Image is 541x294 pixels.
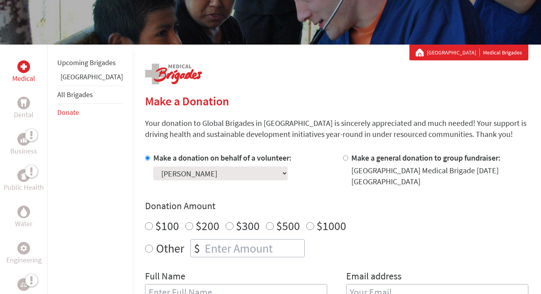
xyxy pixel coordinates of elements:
img: Engineering [21,245,27,251]
div: Public Health [17,169,30,182]
li: Greece [57,71,123,86]
label: $500 [276,218,300,233]
a: WaterWater [15,206,32,229]
a: Public HealthPublic Health [4,169,44,193]
li: Donate [57,104,123,121]
h2: Make a Donation [145,94,528,108]
label: $200 [196,218,219,233]
label: Make a donation on behalf of a volunteer: [153,153,292,163]
a: [GEOGRAPHIC_DATA] [60,72,123,81]
a: [GEOGRAPHIC_DATA] [427,49,480,56]
img: Dental [21,99,27,107]
p: Your donation to Global Brigades in [GEOGRAPHIC_DATA] is sincerely appreciated and much needed! Y... [145,118,528,140]
p: Public Health [4,182,44,193]
a: Upcoming Brigades [57,58,116,67]
li: All Brigades [57,86,123,104]
img: Water [21,207,27,216]
img: Public Health [21,172,27,180]
h4: Donation Amount [145,200,528,212]
label: Other [156,239,184,257]
label: $100 [155,218,179,233]
label: $1000 [317,218,346,233]
div: Dental [17,97,30,109]
div: Legal Empowerment [17,278,30,291]
label: $300 [236,218,260,233]
a: EngineeringEngineering [6,242,41,266]
p: Water [15,218,32,229]
a: DentalDental [14,97,34,120]
p: Business [10,146,37,157]
a: BusinessBusiness [10,133,37,157]
li: Upcoming Brigades [57,54,123,71]
label: Full Name [145,270,185,284]
input: Enter Amount [203,240,304,257]
div: Business [17,133,30,146]
div: Medical [17,60,30,73]
div: Water [17,206,30,218]
div: Medical Brigades [416,49,522,56]
img: Medical [21,64,27,70]
div: Engineering [17,242,30,255]
a: All Brigades [57,90,93,99]
div: $ [191,240,203,257]
img: logo-medical.png [145,64,202,84]
p: Medical [12,73,35,84]
img: Legal Empowerment [21,282,27,287]
a: Donate [57,108,79,117]
img: Business [21,136,27,142]
label: Email address [346,270,402,284]
label: Make a general donation to group fundraiser: [351,153,501,163]
a: MedicalMedical [12,60,35,84]
p: Engineering [6,255,41,266]
p: Dental [14,109,34,120]
div: [GEOGRAPHIC_DATA] Medical Brigade [DATE] [GEOGRAPHIC_DATA] [351,165,528,187]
